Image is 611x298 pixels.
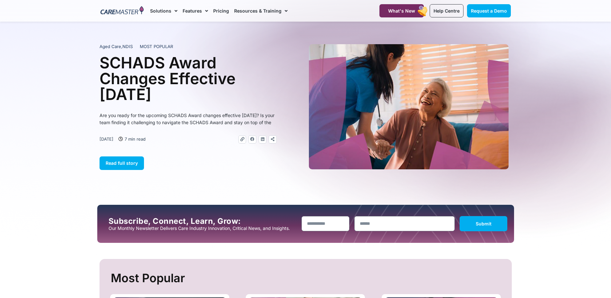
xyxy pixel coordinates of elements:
span: NDIS [122,44,133,49]
span: Help Centre [434,8,460,14]
span: 7 min read [123,135,146,143]
p: Are you ready for the upcoming SCHADS Award changes effective [DATE]? Is your team finding it cha... [100,112,277,126]
span: Aged Care [100,44,121,49]
img: CareMaster Logo [100,6,144,16]
h2: Most Popular [111,269,502,288]
img: A heartwarming moment where a support worker in a blue uniform, with a stethoscope draped over he... [309,44,509,169]
span: Submit [476,221,492,226]
span: Read full story [106,160,138,166]
form: New Form [301,216,508,234]
p: Our Monthly Newsletter Delivers Care Industry Innovation, Critical News, and Insights. [109,226,297,231]
span: MOST POPULAR [140,44,173,50]
h1: SCHADS Award Changes Effective [DATE] [100,55,277,102]
a: Read full story [100,156,144,170]
a: What's New [379,4,424,17]
button: Submit [460,216,508,231]
span: Request a Demo [471,8,507,14]
a: Help Centre [430,4,463,17]
span: , [100,44,133,49]
h2: Subscribe, Connect, Learn, Grow: [109,217,297,226]
span: What's New [388,8,415,14]
a: Request a Demo [467,4,511,17]
time: [DATE] [100,136,113,142]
